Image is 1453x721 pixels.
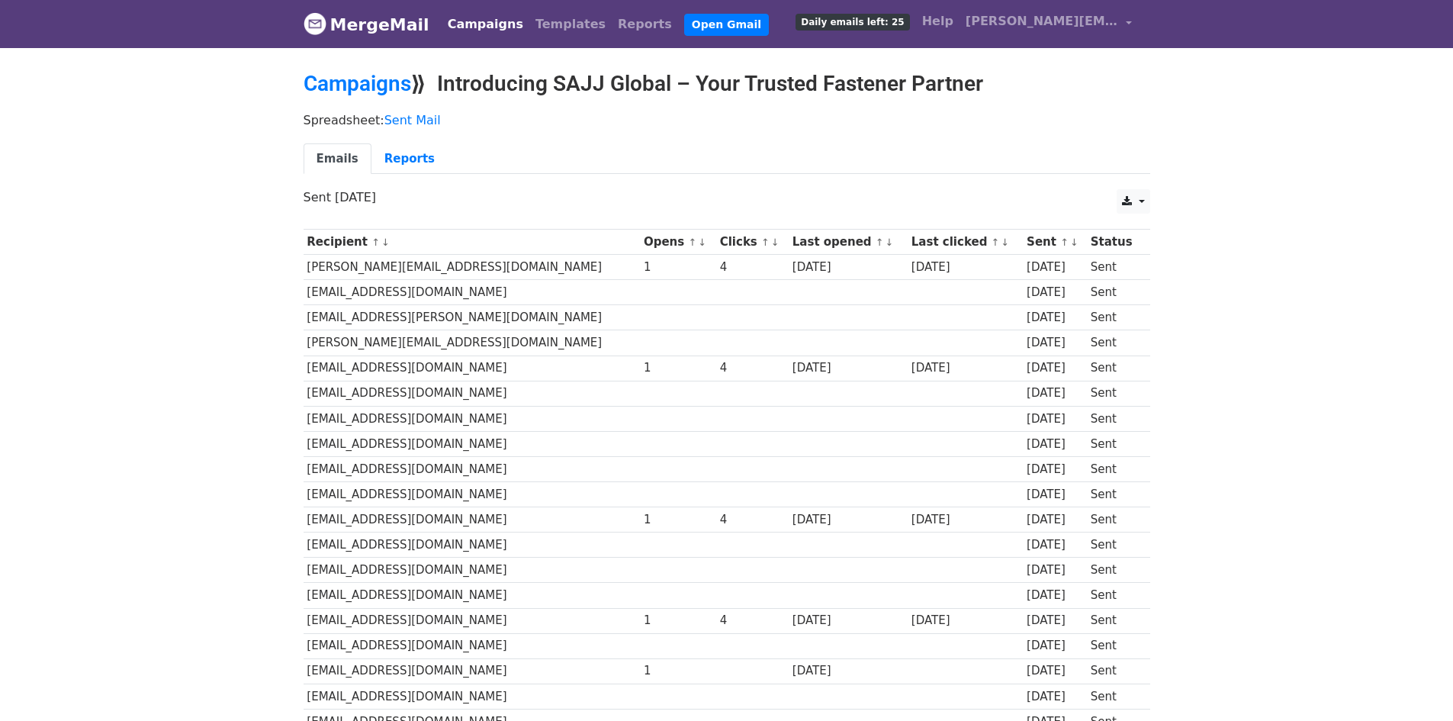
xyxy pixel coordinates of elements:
[1027,359,1083,377] div: [DATE]
[1027,486,1083,504] div: [DATE]
[1027,637,1083,655] div: [DATE]
[304,583,641,608] td: [EMAIL_ADDRESS][DOMAIN_NAME]
[876,237,884,248] a: ↑
[792,511,904,529] div: [DATE]
[1087,406,1142,431] td: Sent
[1087,356,1142,381] td: Sent
[1087,230,1142,255] th: Status
[789,230,908,255] th: Last opened
[1087,280,1142,305] td: Sent
[1087,456,1142,481] td: Sent
[1070,237,1078,248] a: ↓
[720,511,785,529] div: 4
[1087,482,1142,507] td: Sent
[916,6,960,37] a: Help
[304,12,326,35] img: MergeMail logo
[716,230,789,255] th: Clicks
[966,12,1118,31] span: [PERSON_NAME][EMAIL_ADDRESS][DOMAIN_NAME]
[304,456,641,481] td: [EMAIL_ADDRESS][DOMAIN_NAME]
[644,359,712,377] div: 1
[1027,309,1083,327] div: [DATE]
[698,237,706,248] a: ↓
[304,558,641,583] td: [EMAIL_ADDRESS][DOMAIN_NAME]
[1087,608,1142,633] td: Sent
[1087,533,1142,558] td: Sent
[792,612,904,629] div: [DATE]
[644,612,712,629] div: 1
[442,9,529,40] a: Campaigns
[1087,684,1142,709] td: Sent
[1027,410,1083,428] div: [DATE]
[886,237,894,248] a: ↓
[1027,436,1083,453] div: [DATE]
[1027,688,1083,706] div: [DATE]
[1060,237,1069,248] a: ↑
[381,237,390,248] a: ↓
[529,9,612,40] a: Templates
[304,482,641,507] td: [EMAIL_ADDRESS][DOMAIN_NAME]
[371,237,380,248] a: ↑
[644,511,712,529] div: 1
[1027,511,1083,529] div: [DATE]
[304,71,411,96] a: Campaigns
[304,8,429,40] a: MergeMail
[908,230,1023,255] th: Last clicked
[684,14,769,36] a: Open Gmail
[720,359,785,377] div: 4
[1027,284,1083,301] div: [DATE]
[1087,381,1142,406] td: Sent
[304,356,641,381] td: [EMAIL_ADDRESS][DOMAIN_NAME]
[612,9,678,40] a: Reports
[1087,633,1142,658] td: Sent
[792,359,904,377] div: [DATE]
[796,14,909,31] span: Daily emails left: 25
[644,259,712,276] div: 1
[304,507,641,533] td: [EMAIL_ADDRESS][DOMAIN_NAME]
[304,608,641,633] td: [EMAIL_ADDRESS][DOMAIN_NAME]
[1087,305,1142,330] td: Sent
[911,259,1020,276] div: [DATE]
[1087,330,1142,356] td: Sent
[304,381,641,406] td: [EMAIL_ADDRESS][DOMAIN_NAME]
[384,113,441,127] a: Sent Mail
[1087,558,1142,583] td: Sent
[304,112,1150,128] p: Spreadsheet:
[789,6,915,37] a: Daily emails left: 25
[1027,461,1083,478] div: [DATE]
[688,237,696,248] a: ↑
[1027,612,1083,629] div: [DATE]
[1027,536,1083,554] div: [DATE]
[1027,662,1083,680] div: [DATE]
[304,71,1150,97] h2: ⟫ Introducing SAJJ Global – Your Trusted Fastener Partner
[992,237,1000,248] a: ↑
[304,658,641,684] td: [EMAIL_ADDRESS][DOMAIN_NAME]
[1087,255,1142,280] td: Sent
[1001,237,1009,248] a: ↓
[911,511,1020,529] div: [DATE]
[911,612,1020,629] div: [DATE]
[1087,507,1142,533] td: Sent
[761,237,770,248] a: ↑
[1027,334,1083,352] div: [DATE]
[1027,587,1083,604] div: [DATE]
[1087,658,1142,684] td: Sent
[304,330,641,356] td: [PERSON_NAME][EMAIL_ADDRESS][DOMAIN_NAME]
[304,431,641,456] td: [EMAIL_ADDRESS][DOMAIN_NAME]
[304,633,641,658] td: [EMAIL_ADDRESS][DOMAIN_NAME]
[720,612,785,629] div: 4
[1027,259,1083,276] div: [DATE]
[644,662,712,680] div: 1
[1087,583,1142,608] td: Sent
[1027,385,1083,402] div: [DATE]
[304,230,641,255] th: Recipient
[640,230,716,255] th: Opens
[304,533,641,558] td: [EMAIL_ADDRESS][DOMAIN_NAME]
[304,189,1150,205] p: Sent [DATE]
[911,359,1020,377] div: [DATE]
[771,237,780,248] a: ↓
[960,6,1138,42] a: [PERSON_NAME][EMAIL_ADDRESS][DOMAIN_NAME]
[792,662,904,680] div: [DATE]
[1087,431,1142,456] td: Sent
[304,143,371,175] a: Emails
[304,684,641,709] td: [EMAIL_ADDRESS][DOMAIN_NAME]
